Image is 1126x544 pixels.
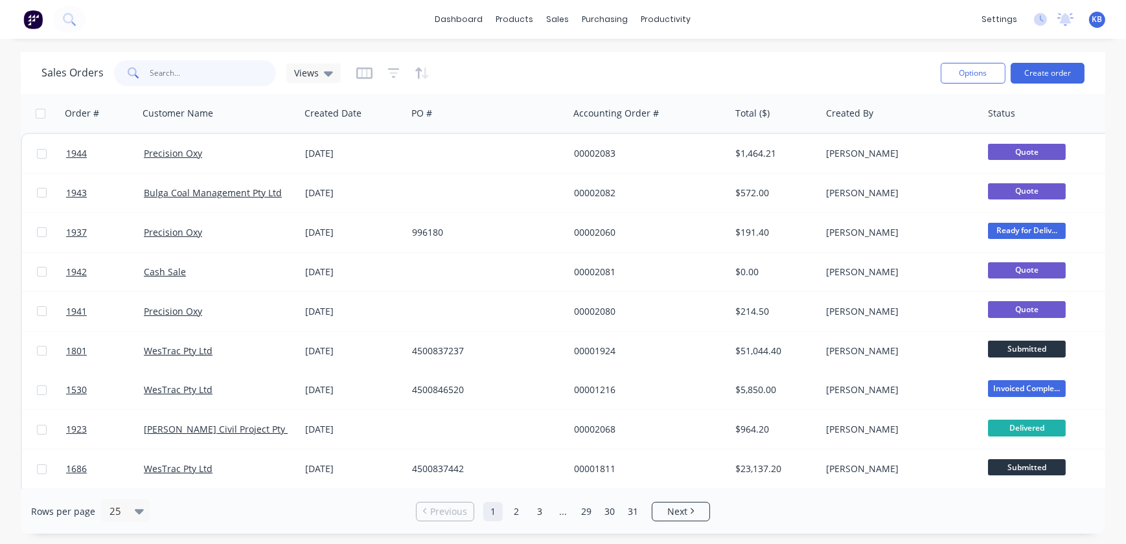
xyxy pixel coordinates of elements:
div: $23,137.20 [736,462,812,475]
span: Next [667,505,687,518]
div: Customer Name [143,107,213,120]
span: 1530 [66,383,87,396]
div: Order # [65,107,99,120]
a: 1530 [66,370,144,409]
div: products [490,10,540,29]
div: $214.50 [736,305,812,318]
span: Submitted [988,459,1066,475]
div: [PERSON_NAME] [826,187,970,199]
a: Page 1 is your current page [483,502,503,521]
div: Status [988,107,1015,120]
div: 00002068 [574,423,718,436]
div: $964.20 [736,423,812,436]
div: [PERSON_NAME] [826,147,970,160]
ul: Pagination [411,502,715,521]
div: $5,850.00 [736,383,812,396]
div: [PERSON_NAME] [826,305,970,318]
div: 00001216 [574,383,718,396]
a: 1942 [66,253,144,291]
a: 1686 [66,449,144,488]
div: [PERSON_NAME] [826,423,970,436]
a: Page 31 [623,502,643,521]
div: $1,464.21 [736,147,812,160]
a: WesTrac Pty Ltd [144,383,213,396]
a: Precision Oxy [144,147,202,159]
a: 1943 [66,174,144,212]
div: 00001811 [574,462,718,475]
span: Quote [988,301,1066,317]
div: [DATE] [305,187,402,199]
div: productivity [635,10,698,29]
div: 00002060 [574,226,718,239]
div: $191.40 [736,226,812,239]
div: 00002082 [574,187,718,199]
div: [PERSON_NAME] [826,383,970,396]
div: 996180 [412,226,556,239]
input: Search... [150,60,277,86]
a: Jump forward [553,502,573,521]
div: [DATE] [305,226,402,239]
span: Previous [430,505,467,518]
span: Invoiced Comple... [988,380,1066,396]
div: [DATE] [305,305,402,318]
a: Cash Sale [144,266,186,278]
div: 4500846520 [412,383,556,396]
span: Views [294,66,319,80]
div: [DATE] [305,147,402,160]
span: 1686 [66,462,87,475]
h1: Sales Orders [41,67,104,79]
a: Page 3 [530,502,549,521]
div: [PERSON_NAME] [826,226,970,239]
span: 1923 [66,423,87,436]
span: Rows per page [31,505,95,518]
span: Quote [988,183,1066,199]
div: $572.00 [736,187,812,199]
a: Precision Oxy [144,305,202,317]
button: Options [941,63,1005,84]
a: Precision Oxy [144,226,202,238]
a: 1923 [66,410,144,449]
div: $51,044.40 [736,345,812,357]
a: Page 29 [577,502,596,521]
div: [DATE] [305,462,402,475]
div: $0.00 [736,266,812,278]
div: 00002080 [574,305,718,318]
button: Create order [1011,63,1085,84]
span: 1941 [66,305,87,318]
span: KB [1092,14,1103,25]
a: Bulga Coal Management Pty Ltd [144,187,282,199]
span: 1943 [66,187,87,199]
span: 1801 [66,345,87,357]
div: sales [540,10,576,29]
a: Next page [652,505,709,518]
a: 1941 [66,292,144,331]
a: WesTrac Pty Ltd [144,345,213,357]
div: [PERSON_NAME] [826,462,970,475]
div: [DATE] [305,383,402,396]
div: PO # [411,107,432,120]
span: 1944 [66,147,87,160]
div: settings [975,10,1024,29]
a: [PERSON_NAME] Civil Project Pty Ltd [144,423,301,435]
div: 4500837237 [412,345,556,357]
a: 1944 [66,134,144,173]
span: Ready for Deliv... [988,223,1066,239]
span: Quote [988,262,1066,278]
a: Page 30 [600,502,619,521]
img: Factory [23,10,43,29]
div: 00002081 [574,266,718,278]
div: 00002083 [574,147,718,160]
div: Created Date [304,107,362,120]
a: 1937 [66,213,144,252]
div: Total ($) [735,107,770,120]
a: 1801 [66,332,144,370]
span: 1942 [66,266,87,278]
div: [DATE] [305,345,402,357]
a: Page 2 [507,502,526,521]
span: Quote [988,144,1066,160]
div: Created By [826,107,873,120]
span: Delivered [988,420,1066,436]
div: 4500837442 [412,462,556,475]
div: [DATE] [305,266,402,278]
div: purchasing [576,10,635,29]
